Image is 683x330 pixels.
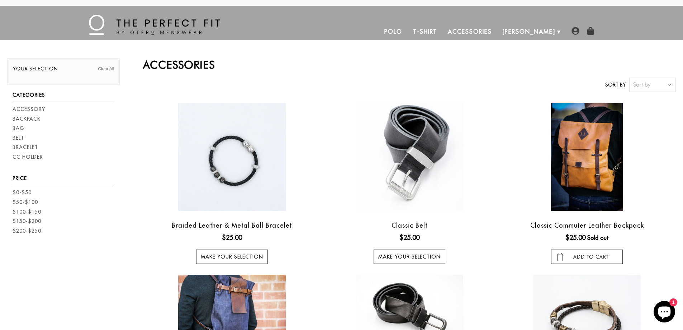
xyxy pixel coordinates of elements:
a: leather backpack [500,103,674,211]
a: Make your selection [374,250,445,264]
ins: $25.00 [222,233,242,242]
a: Clear All [98,66,114,72]
a: Bag [13,125,24,132]
h3: Categories [13,92,114,102]
input: add to cart [551,250,623,264]
a: CC Holder [13,153,43,161]
a: Polo [379,23,408,40]
a: $200-$250 [13,227,41,235]
label: Sort by [605,81,626,89]
a: Belt [13,134,24,142]
a: [PERSON_NAME] [497,23,561,40]
img: user-account-icon.png [571,27,579,35]
a: $150-$200 [13,218,41,225]
img: black braided leather bracelet [178,103,286,211]
inbox-online-store-chat: Shopify online store chat [651,301,677,324]
ins: $25.00 [565,233,585,242]
h2: Your selection [13,66,114,75]
span: Sold out [587,234,608,241]
img: otero menswear classic black leather belt [356,103,463,211]
a: $100-$150 [13,208,41,216]
h3: Price [13,175,114,185]
img: leather backpack [551,103,623,211]
a: Accessories [442,23,497,40]
a: $50-$100 [13,199,38,206]
a: Classic Belt [392,221,427,229]
a: otero menswear classic black leather belt [322,103,496,211]
a: Accessory [13,106,45,113]
a: Classic Commuter Leather Backpack [530,221,644,229]
a: $0-$50 [13,189,32,196]
a: T-Shirt [408,23,442,40]
h2: Accessories [143,58,676,71]
a: Bracelet [13,144,38,151]
a: Backpack [13,115,41,123]
ins: $25.00 [399,233,419,242]
a: Make your selection [196,250,268,264]
a: Braided Leather & Metal Ball Bracelet [172,221,292,229]
img: shopping-bag-icon.png [587,27,594,35]
img: The Perfect Fit - by Otero Menswear - Logo [89,15,220,35]
a: black braided leather bracelet [145,103,319,211]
